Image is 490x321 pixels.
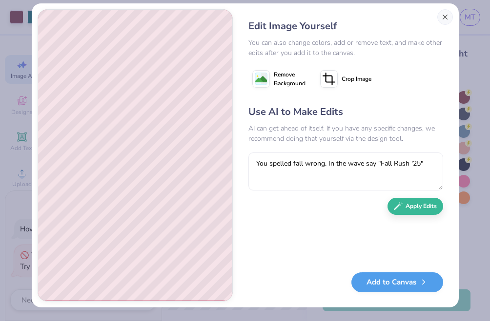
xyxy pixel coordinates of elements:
[342,75,371,83] span: Crop Image
[274,70,306,88] span: Remove Background
[248,67,309,91] button: Remove Background
[248,19,443,34] div: Edit Image Yourself
[351,272,443,292] button: Add to Canvas
[248,105,443,119] div: Use AI to Make Edits
[388,198,443,215] button: Apply Edits
[248,152,443,190] textarea: You spelled fall wrong. In the wave say "Fall Rush '25"
[437,9,453,25] button: Close
[248,38,443,58] div: You can also change colors, add or remove text, and make other edits after you add it to the canvas.
[248,123,443,144] div: AI can get ahead of itself. If you have any specific changes, we recommend doing that yourself vi...
[316,67,377,91] button: Crop Image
